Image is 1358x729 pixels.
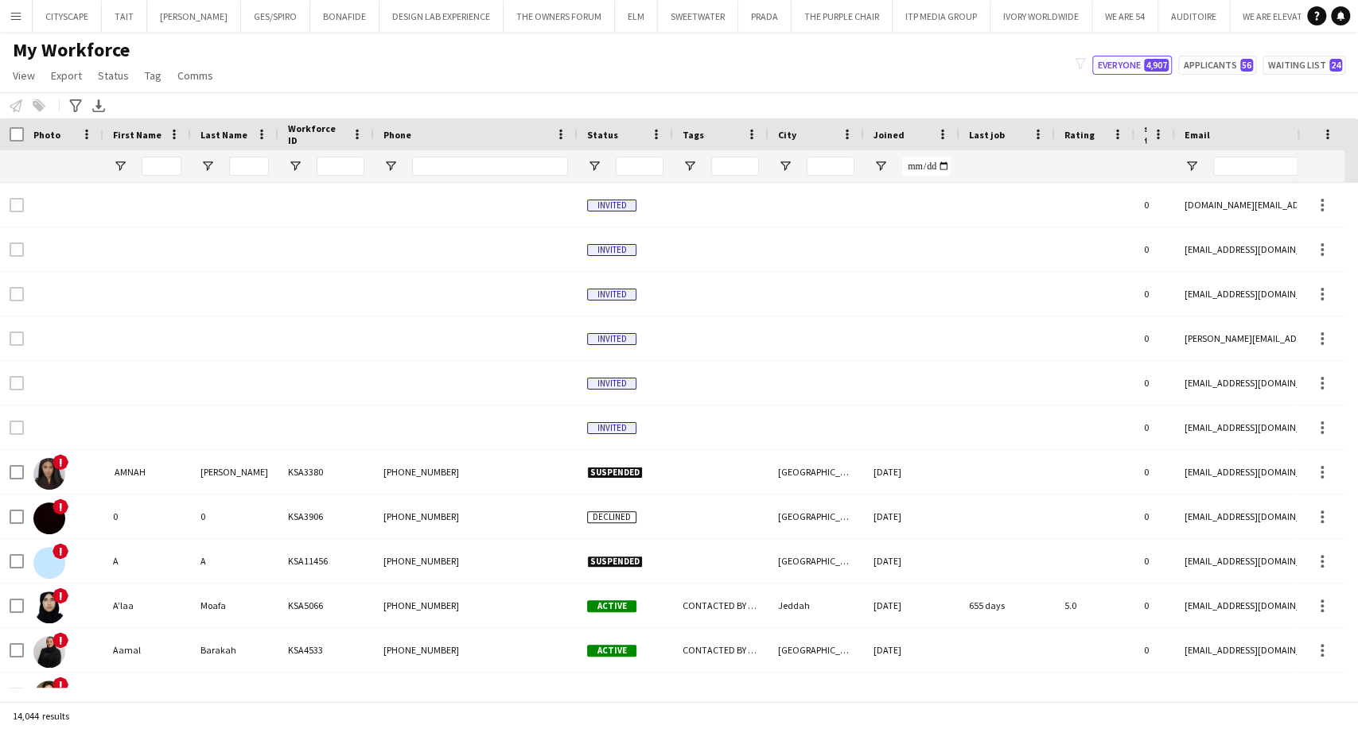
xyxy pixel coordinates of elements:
[587,159,601,173] button: Open Filter Menu
[53,677,68,692] span: !
[191,494,278,538] div: 0
[113,129,161,141] span: First Name
[615,1,658,32] button: ELM
[177,68,213,83] span: Comms
[864,450,959,494] div: [DATE]
[683,129,704,141] span: Tags
[1178,56,1256,75] button: Applicants56
[278,628,374,672] div: KSA4533
[147,1,241,32] button: [PERSON_NAME]
[200,159,215,173] button: Open Filter Menu
[874,159,888,173] button: Open Filter Menu
[1185,159,1199,173] button: Open Filter Menu
[374,539,578,583] div: [PHONE_NUMBER]
[616,157,663,176] input: Status Filter Input
[53,632,68,648] span: !
[91,65,135,86] a: Status
[1134,316,1175,360] div: 0
[103,450,191,494] div: ‏ AMNAH
[317,157,364,176] input: Workforce ID Filter Input
[241,1,310,32] button: GES/SPIRO
[53,543,68,559] span: !
[412,157,568,176] input: Phone Filter Input
[587,289,636,301] span: Invited
[587,556,643,568] span: Suspended
[191,450,278,494] div: [PERSON_NAME]
[288,122,345,146] span: Workforce ID
[864,628,959,672] div: [DATE]
[1329,59,1342,72] span: 24
[658,1,738,32] button: SWEETWATER
[145,68,161,83] span: Tag
[33,591,65,623] img: A’laa Moafa
[587,244,636,256] span: Invited
[103,628,191,672] div: Aamal
[1134,227,1175,271] div: 0
[10,421,24,435] input: Row Selection is disabled for this row (unchecked)
[673,584,768,627] div: CONTACTED BY [PERSON_NAME], ENGLISH ++, FOLLOW UP , [PERSON_NAME] PROFILE, TOP HOST/HOSTESS, TOP ...
[587,645,636,657] span: Active
[711,157,759,176] input: Tags Filter Input
[1092,56,1172,75] button: Everyone4,907
[278,584,374,627] div: KSA5066
[13,68,35,83] span: View
[768,539,864,583] div: [GEOGRAPHIC_DATA]
[1158,1,1230,32] button: AUDITOIRE
[383,129,411,141] span: Phone
[792,1,893,32] button: THE PURPLE CHAIR
[374,673,578,716] div: [PHONE_NUMBER]
[53,454,68,470] span: !
[587,511,636,523] span: Declined
[1185,129,1210,141] span: Email
[1092,1,1158,32] button: WE ARE 54
[103,673,191,716] div: Aamer
[1134,673,1175,716] div: 0
[778,159,792,173] button: Open Filter Menu
[874,129,905,141] span: Joined
[864,494,959,538] div: [DATE]
[504,1,615,32] button: THE OWNERS FORUM
[10,287,24,301] input: Row Selection is disabled for this row (unchecked)
[969,129,1005,141] span: Last job
[374,628,578,672] div: [PHONE_NUMBER]
[1134,584,1175,627] div: 0
[10,242,24,257] input: Row Selection is disabled for this row (unchecked)
[902,157,950,176] input: Joined Filter Input
[278,450,374,494] div: KSA3380
[142,157,181,176] input: First Name Filter Input
[587,600,636,612] span: Active
[768,494,864,538] div: [GEOGRAPHIC_DATA]
[191,628,278,672] div: Barakah
[587,467,643,479] span: Suspended
[379,1,504,32] button: DESIGN LAB EXPERIENCE
[103,494,191,538] div: 0
[51,68,82,83] span: Export
[673,628,768,672] div: CONTACTED BY WASSIM, ENGLISH ++, [PERSON_NAME] PROFILE, TOP HOST/HOSTESS, TOP PROMOTER, TOP [PERS...
[33,636,65,668] img: Aamal Barakah
[959,584,1055,627] div: 655 days
[33,547,65,579] img: A A
[1134,183,1175,227] div: 0
[13,38,130,62] span: My Workforce
[1055,584,1134,627] div: 5.0
[683,159,697,173] button: Open Filter Menu
[53,587,68,603] span: !
[738,1,792,32] button: PRADA
[1134,272,1175,316] div: 0
[1134,494,1175,538] div: 0
[587,378,636,390] span: Invited
[1240,59,1253,72] span: 56
[171,65,220,86] a: Comms
[278,494,374,538] div: KSA3906
[113,159,127,173] button: Open Filter Menu
[103,539,191,583] div: A
[374,494,578,538] div: [PHONE_NUMBER]
[33,502,65,534] img: 0 0
[864,584,959,627] div: [DATE]
[1144,39,1146,230] span: Jobs (last 90 days)
[33,129,60,141] span: Photo
[278,539,374,583] div: KSA11456
[768,584,864,627] div: Jeddah
[778,129,796,141] span: City
[191,584,278,627] div: Moafa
